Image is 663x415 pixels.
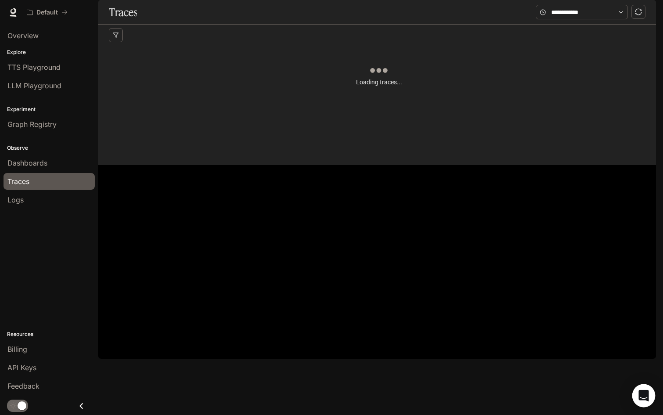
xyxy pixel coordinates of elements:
h1: Traces [109,4,137,21]
span: sync [635,8,642,15]
div: Open Intercom Messenger [632,384,656,408]
article: Loading traces... [356,77,402,87]
button: All workspaces [23,4,71,21]
p: Default [36,9,58,16]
